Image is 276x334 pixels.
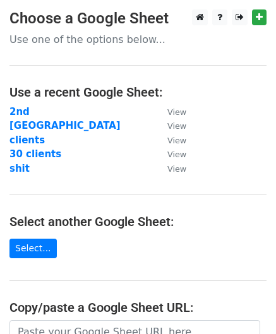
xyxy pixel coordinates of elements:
a: 2nd [9,106,30,117]
a: View [155,106,186,117]
h4: Select another Google Sheet: [9,214,267,229]
a: View [155,163,186,174]
a: shit [9,163,30,174]
a: View [155,120,186,131]
h4: Use a recent Google Sheet: [9,85,267,100]
a: View [155,134,186,146]
h3: Choose a Google Sheet [9,9,267,28]
a: [GEOGRAPHIC_DATA] [9,120,121,131]
a: Select... [9,239,57,258]
p: Use one of the options below... [9,33,267,46]
a: View [155,148,186,160]
a: 30 clients [9,148,61,160]
small: View [167,107,186,117]
small: View [167,136,186,145]
a: clients [9,134,45,146]
small: View [167,164,186,174]
h4: Copy/paste a Google Sheet URL: [9,300,267,315]
small: View [167,150,186,159]
small: View [167,121,186,131]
